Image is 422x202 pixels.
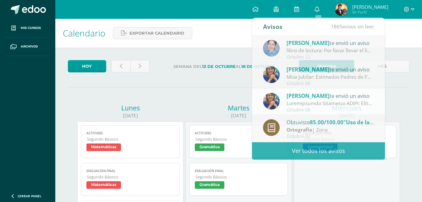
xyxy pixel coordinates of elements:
[68,60,106,72] a: Hoy
[86,181,121,189] span: Matemáticas
[195,137,283,142] span: Segundo Básicos
[287,54,374,60] div: Octubre 12
[189,125,288,158] a: ActitudesSegundo BásicosGramática
[86,131,174,135] span: Actitudes
[287,126,374,133] div: | Zona
[21,44,38,49] span: Archivos
[87,137,174,142] span: Segundo Básicos
[287,134,374,139] div: Octubre 02
[352,9,388,15] span: Mi Perfil
[18,194,41,198] span: Cerrar panel
[263,40,280,57] img: 044c0162fa7e0f0b4b3ccbd14fd12260.png
[87,174,174,180] span: Segundo Básicos
[335,3,348,16] img: 1a576c4b5cbd41fc70383f3f77ce78f7.png
[195,181,224,189] span: Gramática
[287,47,374,54] div: libro de lectura: Por favor llevar el libro de lectura, el 13/10/25 tienen evaluación de bloque, ...
[287,118,374,126] div: Obtuviste en
[287,100,374,107] div: Indicaciones Excursión IRTRA: Guatemala, 07 de octubre de 2025 Estimados Padres de Familia: De an...
[86,143,121,151] span: Matemáticas
[113,27,192,39] a: Exportar calendario
[21,25,41,31] span: Mis cursos
[195,174,283,180] span: Segundo Básicos
[252,142,385,160] a: Ver todos los avisos
[63,27,105,39] span: Calendario
[241,64,275,69] strong: 18 de Octubre
[195,131,283,135] span: Actitudes
[129,27,184,39] span: Exportar calendario
[5,19,50,37] a: Mis cursos
[86,169,174,173] span: Evaluación final
[310,119,343,126] span: 85.00/100.00
[185,112,292,119] div: [DATE]
[195,169,283,173] span: Evaluación final
[263,93,280,109] img: 5d6f35d558c486632aab3bda9a330e6b.png
[263,18,282,35] div: Avisos
[189,163,288,196] a: Evaluación finalSegundo BásicosGramática
[77,104,184,112] div: Lunes
[155,60,294,73] label: Semana del al
[287,92,374,100] div: te envió un aviso
[287,39,374,47] div: te envió un aviso
[343,119,383,126] span: "Uso de la g y j"
[81,163,180,196] a: Evaluación finalSegundo BásicosMatemáticas
[263,66,280,83] img: 5d6f35d558c486632aab3bda9a330e6b.png
[202,64,236,69] strong: 13 de Octubre
[195,143,224,151] span: Gramática
[352,4,388,10] span: [PERSON_NAME]
[81,125,180,158] a: ActitudesSegundo BásicosMatemáticas
[287,39,330,47] span: [PERSON_NAME]
[287,92,330,99] span: [PERSON_NAME]
[331,23,374,30] span: avisos sin leer
[287,107,374,113] div: Octubre 08
[287,65,374,73] div: te envió un aviso
[77,112,184,119] div: [DATE]
[5,37,50,56] a: Archivos
[287,73,374,81] div: Misa Jubilar: Estimados Padres de Familia de Cuarto Primaria hasta Quinto Bachillerato: Bendicion...
[287,126,312,133] strong: Ortografía
[287,81,374,86] div: Octubre 08
[185,104,292,112] div: Martes
[287,66,330,73] span: [PERSON_NAME]
[331,23,342,30] span: 1865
